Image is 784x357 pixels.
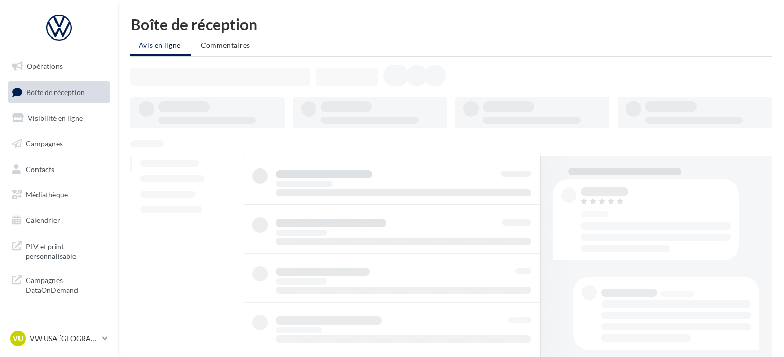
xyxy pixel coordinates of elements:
span: PLV et print personnalisable [26,239,106,261]
a: Calendrier [6,210,112,231]
span: VU [13,333,23,344]
a: Boîte de réception [6,81,112,103]
a: Campagnes DataOnDemand [6,269,112,299]
span: Contacts [26,164,54,173]
a: Opérations [6,55,112,77]
span: Calendrier [26,216,60,224]
div: Boîte de réception [130,16,772,32]
span: Commentaires [201,41,250,49]
span: Campagnes DataOnDemand [26,273,106,295]
p: VW USA [GEOGRAPHIC_DATA] [30,333,98,344]
a: Contacts [6,159,112,180]
a: PLV et print personnalisable [6,235,112,266]
span: Boîte de réception [26,87,85,96]
span: Médiathèque [26,190,68,199]
a: Visibilité en ligne [6,107,112,129]
span: Visibilité en ligne [28,114,83,122]
a: Médiathèque [6,184,112,205]
a: VU VW USA [GEOGRAPHIC_DATA] [8,329,110,348]
span: Opérations [27,62,63,70]
span: Campagnes [26,139,63,148]
a: Campagnes [6,133,112,155]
